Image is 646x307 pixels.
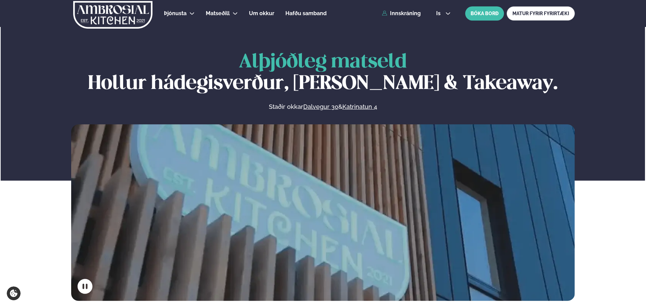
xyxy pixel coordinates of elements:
[206,10,230,17] span: Matseðill
[73,1,153,29] img: logo
[164,10,187,17] span: Þjónusta
[71,52,575,95] h1: Hollur hádegisverður, [PERSON_NAME] & Takeaway.
[285,10,327,17] span: Hafðu samband
[195,103,450,111] p: Staðir okkar &
[431,11,456,16] button: is
[249,9,274,18] a: Um okkur
[465,6,504,21] button: BÓKA BORÐ
[206,9,230,18] a: Matseðill
[303,103,338,111] a: Dalvegur 30
[342,103,377,111] a: Katrinatun 4
[285,9,327,18] a: Hafðu samband
[7,286,21,300] a: Cookie settings
[164,9,187,18] a: Þjónusta
[249,10,274,17] span: Um okkur
[507,6,575,21] a: MATUR FYRIR FYRIRTÆKI
[239,53,407,71] span: Alþjóðleg matseld
[382,10,421,17] a: Innskráning
[436,11,443,16] span: is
